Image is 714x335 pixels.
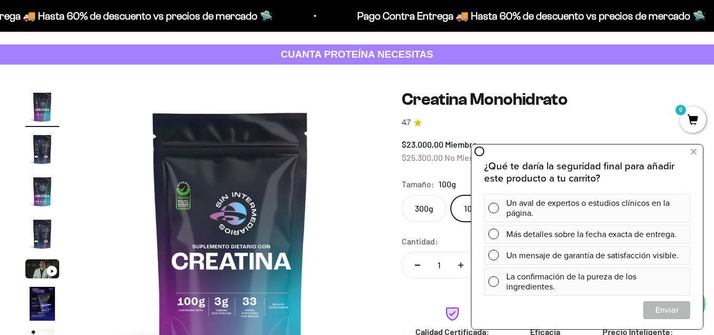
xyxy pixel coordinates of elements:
[25,90,59,127] button: Ir al artículo 1
[402,117,411,129] span: 4.7
[444,152,489,162] span: No Miembro
[446,252,476,278] button: Aumentar cantidad
[281,49,433,60] strong: CUANTA PROTEÍNA NECESITAS
[25,217,59,254] button: Ir al artículo 4
[439,177,456,191] span: 100g
[25,287,59,324] button: Ir al artículo 6
[402,90,689,108] h1: Creatina Monohidrato
[402,152,443,162] span: $25.300,00
[402,117,689,129] a: 4.74.7 de 5.0 estrellas
[25,287,59,321] img: Creatina Monohidrato
[674,104,687,116] mark: 0
[25,175,59,209] img: Creatina Monohidrato
[25,132,59,166] img: Creatina Monohidrato
[340,7,689,24] p: Pago Contra Entrega 🚚 Hasta 60% de descuento vs precios de mercado 🛸
[402,139,443,149] span: $23.000,00
[25,217,59,251] img: Creatina Monohidrato
[402,177,434,191] legend: Tamaño:
[680,115,706,126] a: 0
[445,139,477,149] span: Miembro
[471,143,703,329] iframe: zigpoll-iframe
[25,259,59,282] button: Ir al artículo 5
[402,252,433,278] button: Reducir cantidad
[402,234,438,248] label: Cantidad:
[25,132,59,169] button: Ir al artículo 2
[25,90,59,124] img: Creatina Monohidrato
[25,175,59,212] button: Ir al artículo 3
